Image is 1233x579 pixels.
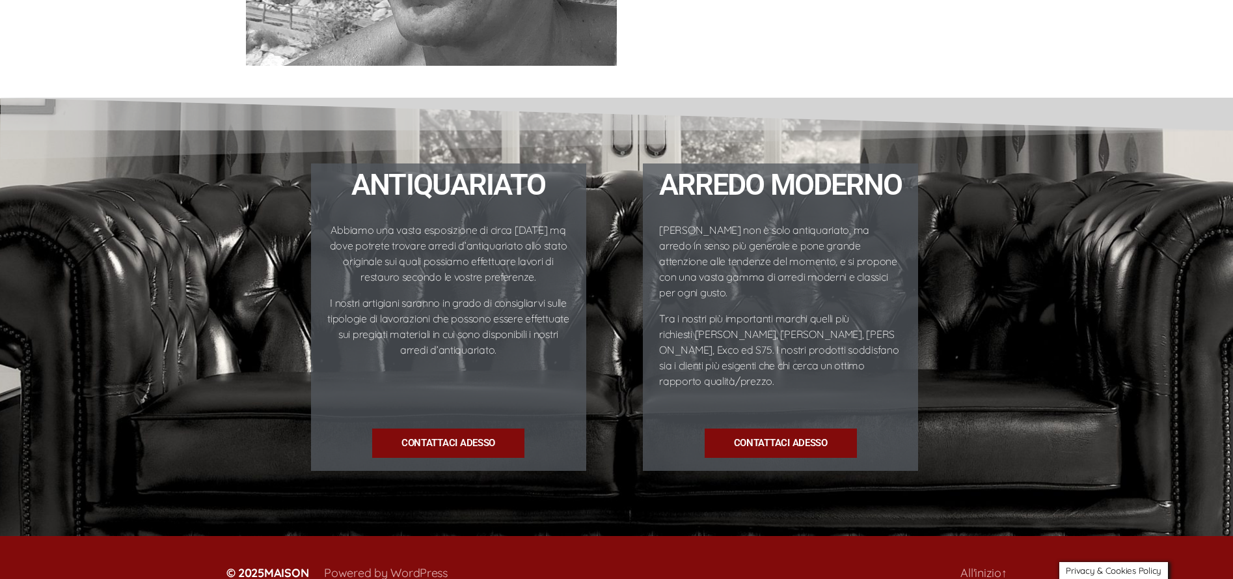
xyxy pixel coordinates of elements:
[327,295,570,358] p: I nostri artigiani saranno in grado di consigliarvi sulle tipologie di lavorazioni che possono es...
[372,429,524,458] a: Contattaci ADESSO
[327,222,570,285] p: Abbiamo una vasta esposizione di circa [DATE] mq dove potrete trovare arredi d’antiquariato allo ...
[705,429,857,458] a: Contattaci ADESSO
[1066,565,1161,576] span: Privacy & Cookies Policy
[659,222,902,300] p: [PERSON_NAME] non è solo antiquariato, ma arredo in senso più generale e pone grande attenzione a...
[401,438,495,448] span: Contattaci ADESSO
[649,170,912,199] h1: ARREDO MODERNO
[659,311,902,389] p: Tra i nostri più importanti marchi quelli più richiesti [PERSON_NAME], [PERSON_NAME], [PERSON_NAM...
[734,438,828,448] span: Contattaci ADESSO
[318,170,580,199] h4: ANTIQUARIATO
